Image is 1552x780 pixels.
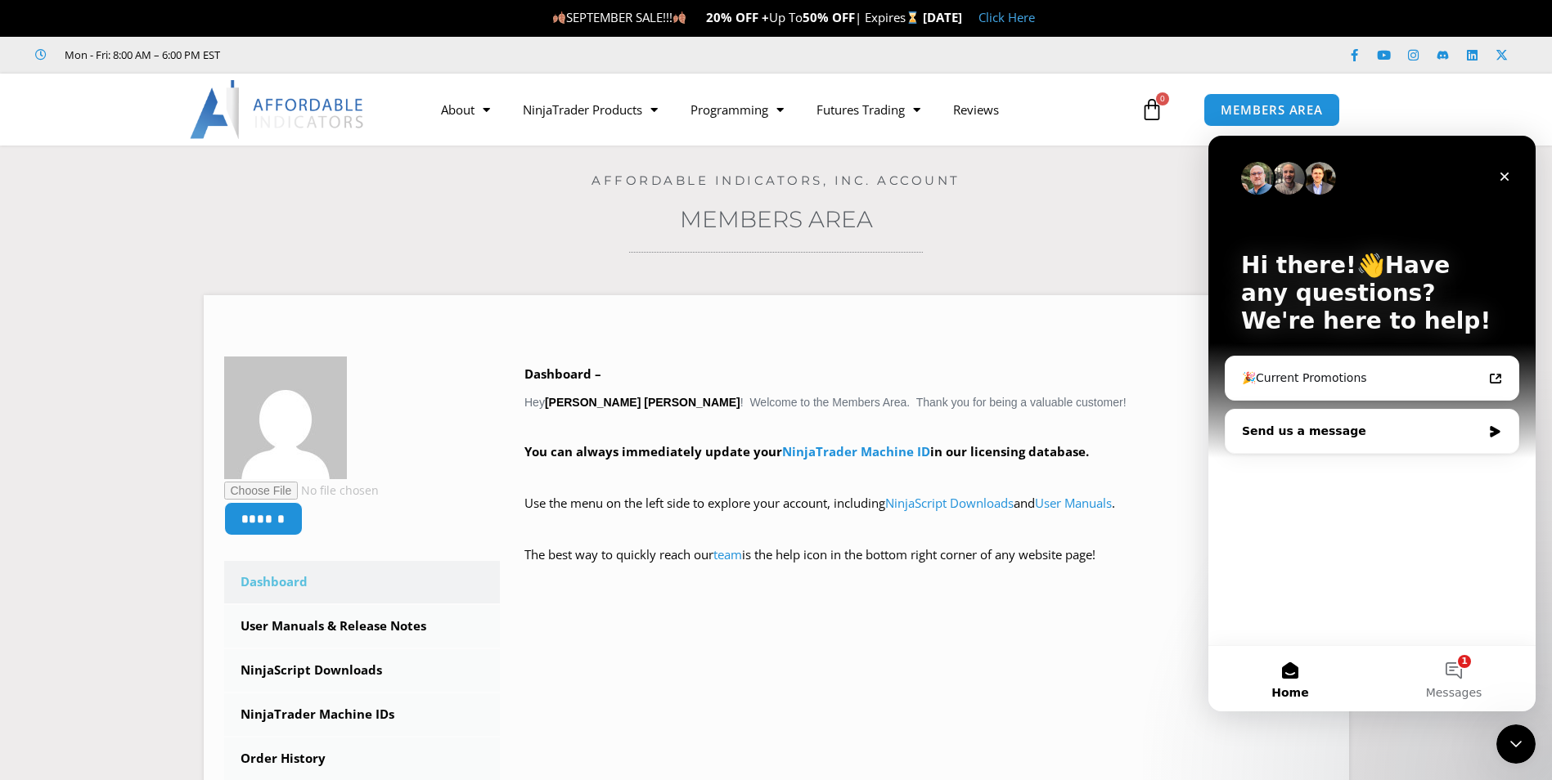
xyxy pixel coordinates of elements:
[978,9,1035,25] a: Click Here
[923,9,962,25] strong: [DATE]
[706,9,769,25] strong: 20% OFF +
[1156,92,1169,105] span: 0
[224,356,347,479] img: e5615f4d3c00efcf05d7eacc152ed0b664c2ae0c87626d4dde6dbb148e10d8c8
[224,561,501,603] a: Dashboard
[1035,495,1112,511] a: User Manuals
[61,45,220,65] span: Mon - Fri: 8:00 AM – 6:00 PM EST
[803,9,855,25] strong: 50% OFF
[1221,104,1323,116] span: MEMBERS AREA
[674,91,800,128] a: Programming
[1496,724,1536,764] iframe: Intercom live chat
[782,443,930,459] a: NinjaTrader Machine ID
[425,91,1136,128] nav: Menu
[545,396,740,409] strong: [PERSON_NAME] [PERSON_NAME]
[524,492,1329,538] p: Use the menu on the left side to explore your account, including and .
[680,205,873,233] a: Members Area
[224,693,501,736] a: NinjaTrader Machine IDs
[524,363,1329,589] div: Hey ! Welcome to the Members Area. Thank you for being a valuable customer!
[673,11,686,24] img: 🍂
[425,91,506,128] a: About
[524,365,601,382] b: Dashboard –
[243,47,488,63] iframe: Customer reviews powered by Trustpilot
[524,544,1329,589] p: The best way to quickly reach our is the help icon in the bottom right corner of any website page!
[906,11,919,24] img: ⌛
[224,649,501,692] a: NinjaScript Downloads
[592,173,960,188] a: Affordable Indicators, Inc. Account
[224,737,501,780] a: Order History
[224,605,501,648] a: User Manuals & Release Notes
[506,91,674,128] a: NinjaTrader Products
[937,91,1015,128] a: Reviews
[553,11,565,24] img: 🍂
[1116,86,1188,133] a: 0
[1203,93,1340,127] a: MEMBERS AREA
[524,443,1089,459] strong: You can always immediately update your in our licensing database.
[885,495,1014,511] a: NinjaScript Downloads
[190,80,366,139] img: LogoAI | Affordable Indicators – NinjaTrader
[552,9,923,25] span: SEPTEMBER SALE!!! Up To | Expires
[1208,136,1536,711] iframe: Intercom live chat
[713,546,742,563] a: team
[800,91,937,128] a: Futures Trading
